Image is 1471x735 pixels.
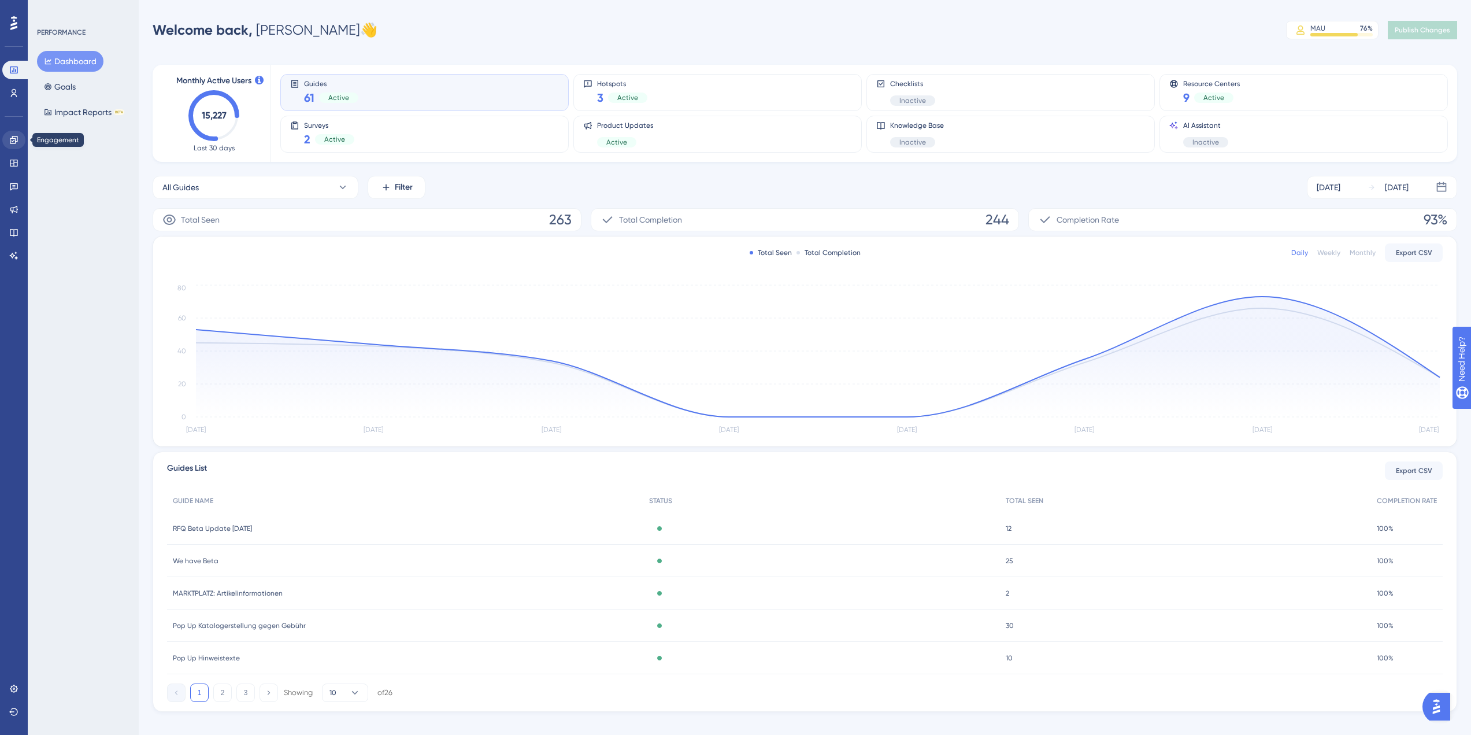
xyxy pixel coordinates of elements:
div: BETA [114,109,124,115]
span: We have Beta [173,556,218,566]
span: Welcome back, [153,21,253,38]
button: Export CSV [1385,243,1443,262]
tspan: 0 [181,413,186,421]
div: PERFORMANCE [37,28,86,37]
text: 15,227 [202,110,227,121]
span: Active [606,138,627,147]
span: Inactive [899,138,926,147]
span: 2 [304,131,310,147]
span: 100% [1377,524,1394,533]
div: Weekly [1317,248,1340,257]
span: 61 [304,90,314,106]
span: Active [324,135,345,144]
div: 76 % [1360,24,1373,33]
span: Resource Centers [1183,79,1240,87]
span: Monthly Active Users [176,74,251,88]
span: MARKTPLATZ: Artikelinformationen [173,589,283,598]
span: COMPLETION RATE [1377,496,1437,505]
span: Need Help? [27,3,72,17]
span: 93% [1424,210,1447,229]
div: Daily [1291,248,1308,257]
span: 10 [1006,653,1013,663]
button: Filter [368,176,425,199]
button: 3 [236,684,255,702]
span: Total Seen [181,213,220,227]
tspan: 40 [177,347,186,355]
span: 9 [1183,90,1190,106]
tspan: [DATE] [1419,426,1439,434]
tspan: 80 [177,284,186,292]
tspan: [DATE] [1253,426,1272,434]
button: All Guides [153,176,358,199]
button: 1 [190,684,209,702]
span: Active [1203,93,1224,102]
button: Publish Changes [1388,21,1457,39]
button: Dashboard [37,51,103,72]
span: AI Assistant [1183,121,1228,130]
tspan: [DATE] [1074,426,1094,434]
span: Last 30 days [194,143,235,153]
button: Export CSV [1385,461,1443,480]
div: Showing [284,688,313,698]
div: [DATE] [1317,180,1340,194]
span: GUIDE NAME [173,496,213,505]
iframe: UserGuiding AI Assistant Launcher [1422,689,1457,724]
button: 2 [213,684,232,702]
span: Active [617,93,638,102]
span: Completion Rate [1057,213,1119,227]
span: Export CSV [1396,248,1432,257]
tspan: 20 [178,380,186,388]
span: 30 [1006,621,1014,630]
span: Guides List [167,461,207,480]
span: 2 [1006,589,1009,598]
span: Guides [304,79,358,87]
span: Filter [395,180,413,194]
span: 100% [1377,653,1394,663]
span: Pop Up Katalogerstellung gegen Gebühr [173,621,306,630]
span: Checklists [890,79,935,88]
tspan: [DATE] [364,426,383,434]
span: 244 [985,210,1009,229]
span: Publish Changes [1395,25,1450,35]
span: Product Updates [597,121,653,130]
span: 10 [329,688,336,697]
div: [PERSON_NAME] 👋 [153,21,377,39]
tspan: [DATE] [542,426,561,434]
span: 12 [1006,524,1011,533]
span: Inactive [1192,138,1219,147]
button: 10 [322,684,368,702]
tspan: 60 [178,314,186,322]
div: Total Completion [796,248,861,257]
span: Hotspots [597,79,647,87]
span: Total Completion [619,213,682,227]
div: Monthly [1350,248,1376,257]
span: 263 [549,210,572,229]
span: STATUS [649,496,672,505]
span: Pop Up Hinweistexte [173,653,240,663]
div: Total Seen [750,248,792,257]
span: Inactive [899,96,926,105]
tspan: [DATE] [719,426,739,434]
span: 100% [1377,621,1394,630]
span: Export CSV [1396,466,1432,475]
span: Knowledge Base [890,121,944,130]
span: 100% [1377,556,1394,566]
tspan: [DATE] [897,426,917,434]
tspan: [DATE] [186,426,206,434]
button: Goals [37,76,83,97]
span: 100% [1377,589,1394,598]
button: Impact ReportsBETA [37,102,131,123]
span: 3 [597,90,603,106]
span: 25 [1006,556,1013,566]
div: of 26 [377,688,392,698]
span: Surveys [304,121,354,129]
span: Active [328,93,349,102]
div: [DATE] [1385,180,1409,194]
span: RFQ Beta Update [DATE] [173,524,252,533]
span: All Guides [162,180,199,194]
span: TOTAL SEEN [1006,496,1043,505]
div: MAU [1310,24,1325,33]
